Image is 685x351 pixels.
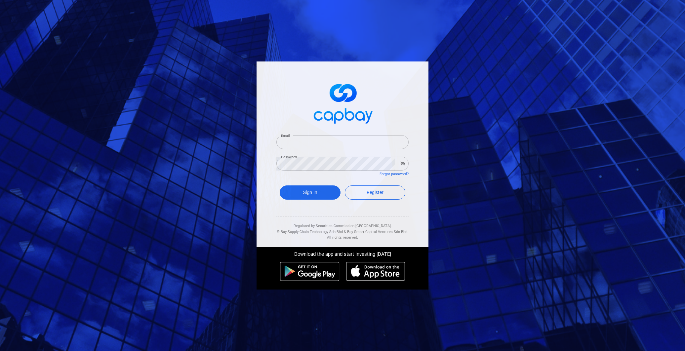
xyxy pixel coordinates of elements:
a: Forgot password? [380,172,409,176]
img: ios [346,262,405,281]
div: Regulated by Securities Commission [GEOGRAPHIC_DATA]. & All rights reserved. [276,216,409,241]
span: © Bay Supply Chain Technology Sdn Bhd [277,230,343,234]
label: Email [281,133,290,138]
img: logo [309,78,376,127]
img: android [280,262,340,281]
label: Password [281,155,297,160]
span: Register [367,190,383,195]
a: Register [345,185,406,200]
button: Sign In [280,185,341,200]
div: Download the app and start investing [DATE] [252,247,433,258]
span: Bay Smart Capital Ventures Sdn Bhd. [347,230,408,234]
